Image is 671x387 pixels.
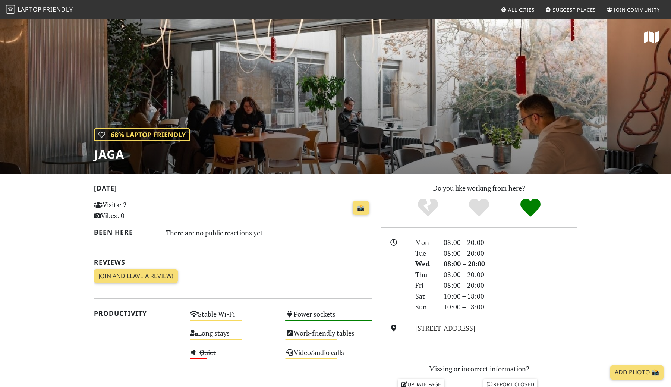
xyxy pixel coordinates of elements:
h1: JAGA [94,147,190,161]
div: Wed [411,258,439,269]
div: There are no public reactions yet. [166,227,372,239]
a: Join and leave a review! [94,269,178,283]
div: Sun [411,302,439,312]
div: Definitely! [505,198,556,218]
div: | 68% Laptop Friendly [94,128,190,141]
div: 08:00 – 20:00 [439,280,582,291]
div: 10:00 – 18:00 [439,302,582,312]
span: Friendly [43,5,73,13]
a: All Cities [498,3,538,16]
div: Fri [411,280,439,291]
a: Join Community [604,3,663,16]
s: Quiet [199,348,216,357]
a: [STREET_ADDRESS] [415,324,475,333]
div: Power sockets [281,308,377,327]
h2: Productivity [94,309,181,317]
div: Sat [411,291,439,302]
h2: [DATE] [94,184,372,195]
div: Tue [411,248,439,259]
a: LaptopFriendly LaptopFriendly [6,3,73,16]
div: Stable Wi-Fi [185,308,281,327]
span: Suggest Places [553,6,596,13]
h2: Reviews [94,258,372,266]
a: Add Photo 📸 [610,365,664,380]
p: Do you like working from here? [381,183,577,193]
div: Yes [453,198,505,218]
h2: Been here [94,228,157,236]
div: Video/audio calls [281,346,377,365]
div: 08:00 – 20:00 [439,258,582,269]
div: 08:00 – 20:00 [439,237,582,248]
div: Work-friendly tables [281,327,377,346]
div: Long stays [185,327,281,346]
span: Join Community [614,6,660,13]
div: 10:00 – 18:00 [439,291,582,302]
span: All Cities [508,6,535,13]
span: Laptop [18,5,42,13]
div: 08:00 – 20:00 [439,269,582,280]
div: Thu [411,269,439,280]
p: Visits: 2 Vibes: 0 [94,199,181,221]
a: 📸 [353,201,369,215]
div: No [402,198,454,218]
div: Mon [411,237,439,248]
img: LaptopFriendly [6,5,15,14]
a: Suggest Places [542,3,599,16]
p: Missing or incorrect information? [381,364,577,374]
div: 08:00 – 20:00 [439,248,582,259]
